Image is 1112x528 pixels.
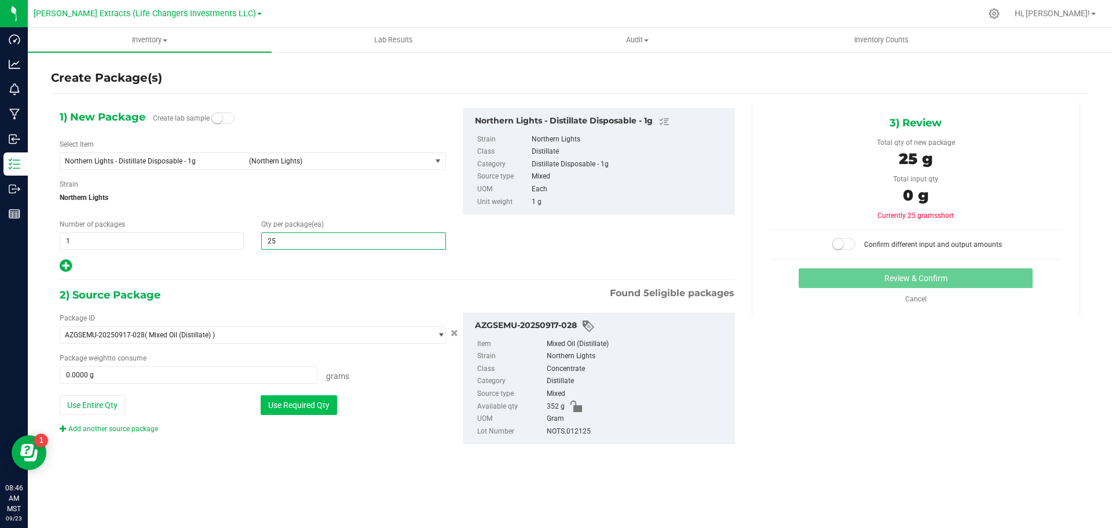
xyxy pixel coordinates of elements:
[477,158,529,171] label: Category
[532,170,727,183] div: Mixed
[60,314,95,322] span: Package ID
[9,133,20,145] inline-svg: Inbound
[447,325,462,342] button: Cancel button
[477,388,544,400] label: Source type
[477,133,529,146] label: Strain
[9,183,20,195] inline-svg: Outbound
[532,183,727,196] div: Each
[60,179,78,190] label: Strain
[877,212,954,220] span: Currently 25 grams
[477,338,544,351] label: Item
[643,287,649,298] span: 5
[1015,9,1090,18] span: Hi, [PERSON_NAME]!
[899,150,932,168] span: 25 g
[477,375,544,388] label: Category
[261,220,324,228] span: Qty per package
[864,241,1002,249] span: Confirm different input and output amounts
[547,375,728,388] div: Distillate
[839,35,924,45] span: Inventory Counts
[610,286,734,300] span: Found eligible packages
[326,372,349,381] span: Grams
[60,367,317,383] input: 0.0000 g
[9,108,20,120] inline-svg: Manufacturing
[249,157,426,165] span: (Northern Lights)
[938,212,954,220] span: short
[60,108,145,126] span: 1) New Package
[547,400,565,413] span: 352 g
[987,8,1001,19] div: Manage settings
[9,158,20,170] inline-svg: Inventory
[905,295,927,303] a: Cancel
[60,286,160,304] span: 2) Source Package
[477,425,544,438] label: Lot Number
[547,338,728,351] div: Mixed Oil (Distillate)
[60,264,72,272] span: Add new output
[477,170,529,183] label: Source type
[5,514,23,523] p: 09/23
[477,145,529,158] label: Class
[5,483,23,514] p: 08:46 AM MST
[153,110,210,127] label: Create lab sample
[9,59,20,70] inline-svg: Analytics
[65,157,242,165] span: Northern Lights - Distillate Disposable - 1g
[477,363,544,376] label: Class
[431,327,445,343] span: select
[877,139,955,147] span: Total qty of new package
[60,139,94,150] label: Select Item
[903,186,928,205] span: 0 g
[65,331,145,339] span: AZGSEMU-20250917-028
[34,434,48,447] iframe: Resource center unread badge
[516,35,759,45] span: Audit
[51,70,162,86] h4: Create Package(s)
[9,208,20,220] inline-svg: Reports
[475,115,728,129] div: Northern Lights - Distillate Disposable - 1g
[28,28,272,52] a: Inventory
[477,413,544,425] label: UOM
[261,395,337,415] button: Use Required Qty
[547,388,728,400] div: Mixed
[60,220,125,228] span: Number of packages
[532,145,727,158] div: Distillate
[477,196,529,209] label: Unit weight
[547,363,728,376] div: Concentrate
[9,83,20,95] inline-svg: Monitoring
[89,354,109,362] span: weight
[477,183,529,196] label: UOM
[431,153,445,169] span: select
[60,425,158,433] a: Add another source package
[760,28,1004,52] a: Inventory Counts
[34,9,256,19] span: [PERSON_NAME] Extracts (Life Changers Investments LLC)
[60,354,147,362] span: Package to consume
[477,350,544,363] label: Strain
[532,158,727,171] div: Distillate Disposable - 1g
[9,34,20,45] inline-svg: Dashboard
[532,196,727,209] div: 1 g
[477,400,544,413] label: Available qty
[60,189,446,206] span: Northern Lights
[532,133,727,146] div: Northern Lights
[60,233,243,249] input: 1
[359,35,429,45] span: Lab Results
[272,28,515,52] a: Lab Results
[145,331,215,339] span: ( Mixed Oil (Distillate) )
[547,350,728,363] div: Northern Lights
[475,319,728,333] div: AZGSEMU-20250917-028
[60,395,125,415] button: Use Entire Qty
[515,28,759,52] a: Audit
[12,435,46,470] iframe: Resource center
[28,35,272,45] span: Inventory
[799,268,1033,288] button: Review & Confirm
[547,425,728,438] div: NOTS.012125
[312,220,324,228] span: (ea)
[890,114,942,132] span: 3) Review
[893,175,938,183] span: Total input qty
[547,413,728,425] div: Gram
